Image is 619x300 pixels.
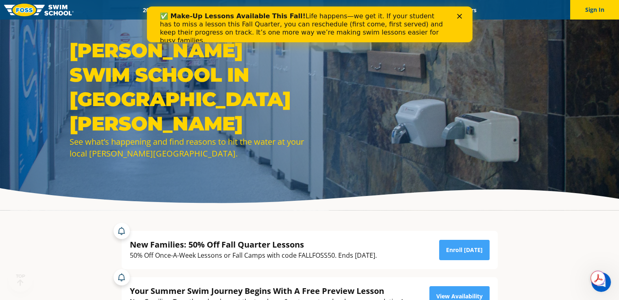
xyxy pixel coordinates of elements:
[147,7,472,42] iframe: Intercom live chat banner
[439,240,490,260] a: Enroll [DATE]
[13,6,159,13] b: ✅ Make-Up Lessons Available This Fall!
[16,274,25,286] div: TOP
[310,7,318,12] div: Close
[70,136,306,159] div: See what’s happening and find reasons to hit the water at your local [PERSON_NAME][GEOGRAPHIC_DATA].
[130,285,403,296] div: Your Summer Swim Journey Begins With A Free Preview Lesson
[130,250,377,261] div: 50% Off Once-A-Week Lessons or Fall Camps with code FALLFOSS50. Ends [DATE].
[424,6,449,14] a: Blog
[292,6,338,14] a: About FOSS
[221,6,292,14] a: Swim Path® Program
[4,4,74,16] img: FOSS Swim School Logo
[136,6,187,14] a: 2025 Calendar
[338,6,424,14] a: Swim Like [PERSON_NAME]
[187,6,221,14] a: Schools
[449,6,483,14] a: Careers
[13,6,300,38] div: Life happens—we get it. If your student has to miss a lesson this Fall Quarter, you can reschedul...
[70,38,306,136] h1: [PERSON_NAME] Swim School in [GEOGRAPHIC_DATA][PERSON_NAME]
[130,239,377,250] div: New Families: 50% Off Fall Quarter Lessons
